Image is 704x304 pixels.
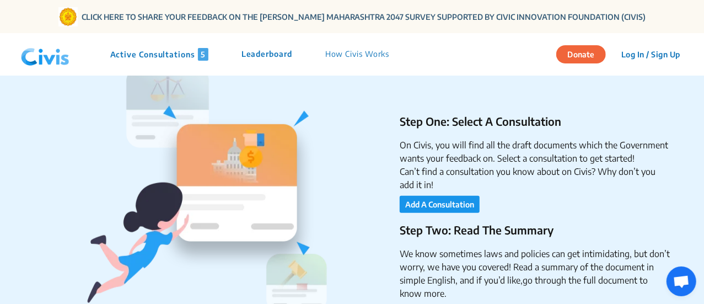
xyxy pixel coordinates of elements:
a: Donate [556,48,614,59]
button: Donate [556,45,606,63]
span: 5 [198,48,208,61]
img: navlogo.png [17,38,74,71]
p: Active Consultations [110,48,208,61]
li: On Civis, you will find all the draft documents which the Government wants your feedback on. Sele... [400,138,671,165]
li: We know sometimes laws and policies can get intimidating, but don’t worry, we have you covered! R... [400,247,671,300]
p: Step Two: Read The Summary [400,222,671,238]
img: Gom Logo [58,7,78,26]
p: Leaderboard [241,48,292,61]
a: Open chat [667,266,696,296]
p: How Civis Works [325,48,390,61]
p: Step One: Select A Consultation [400,113,671,130]
button: Add A Consultation [400,196,480,213]
button: Log In / Sign Up [614,46,687,63]
a: CLICK HERE TO SHARE YOUR FEEDBACK ON THE [PERSON_NAME] MAHARASHTRA 2047 SURVEY SUPPORTED BY CIVIC... [82,11,646,23]
li: Can’t find a consultation you know about on Civis? Why don’t you add it in! [400,165,671,191]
